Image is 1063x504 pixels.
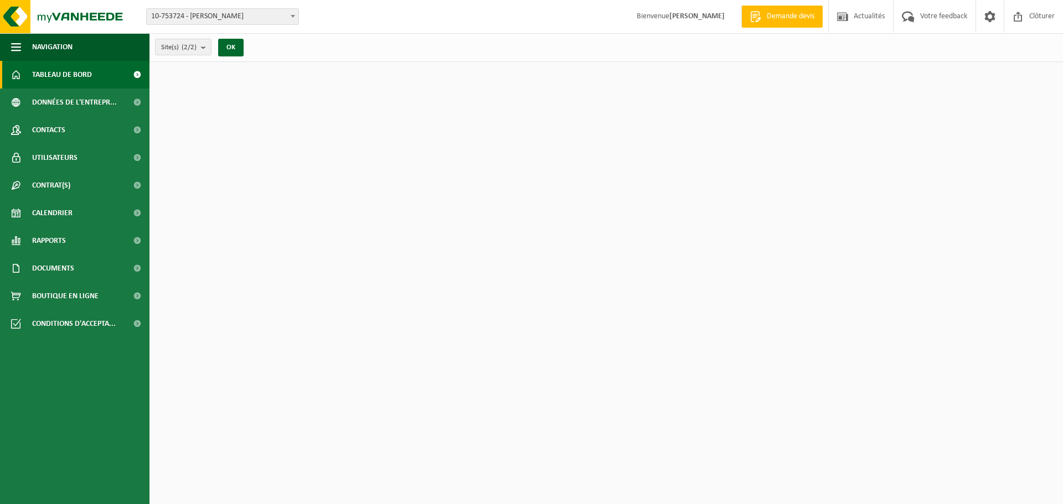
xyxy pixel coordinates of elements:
[764,11,817,22] span: Demande devis
[155,39,211,55] button: Site(s)(2/2)
[32,116,65,144] span: Contacts
[32,89,117,116] span: Données de l'entrepr...
[161,39,197,56] span: Site(s)
[32,172,70,199] span: Contrat(s)
[218,39,244,56] button: OK
[32,33,73,61] span: Navigation
[32,227,66,254] span: Rapports
[32,254,74,282] span: Documents
[32,310,116,337] span: Conditions d'accepta...
[32,199,73,227] span: Calendrier
[669,12,725,20] strong: [PERSON_NAME]
[32,61,92,89] span: Tableau de bord
[147,9,298,24] span: 10-753724 - HAZARD ARNAUD SRL - PECQ
[741,6,823,28] a: Demande devis
[32,282,99,310] span: Boutique en ligne
[32,144,78,172] span: Utilisateurs
[146,8,299,25] span: 10-753724 - HAZARD ARNAUD SRL - PECQ
[182,44,197,51] count: (2/2)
